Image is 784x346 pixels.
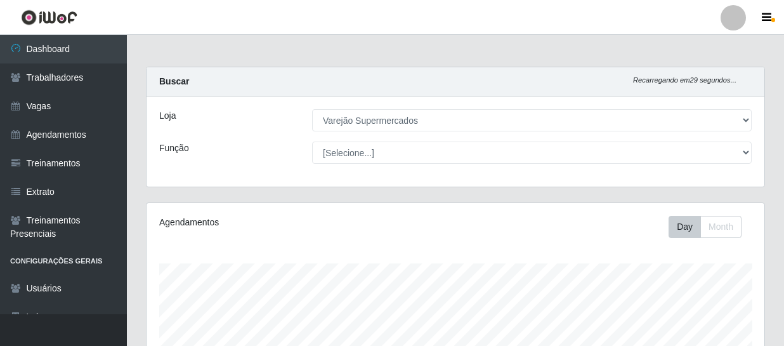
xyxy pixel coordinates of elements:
div: Toolbar with button groups [669,216,752,238]
strong: Buscar [159,76,189,86]
div: First group [669,216,742,238]
button: Month [700,216,742,238]
label: Função [159,142,189,155]
label: Loja [159,109,176,123]
i: Recarregando em 29 segundos... [633,76,736,84]
img: CoreUI Logo [21,10,77,25]
div: Agendamentos [159,216,395,229]
button: Day [669,216,701,238]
